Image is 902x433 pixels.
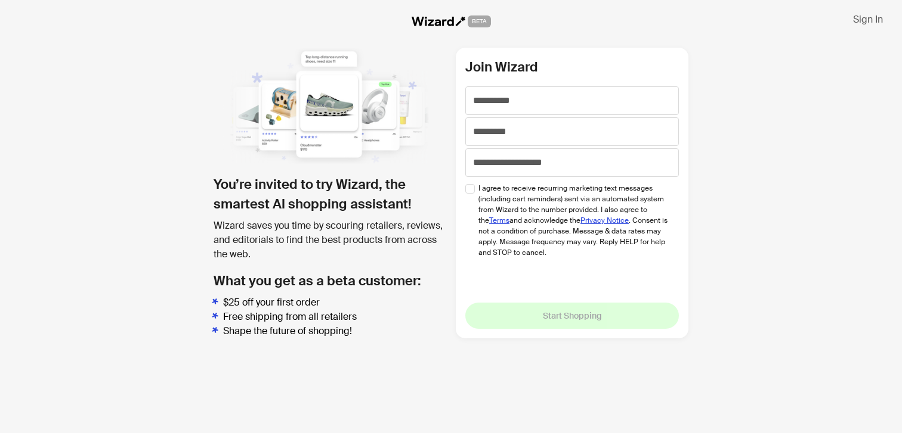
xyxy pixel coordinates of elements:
li: $25 off your first order [223,295,446,310]
span: I agree to receive recurring marketing text messages (including cart reminders) sent via an autom... [478,183,670,258]
span: BETA [468,15,491,27]
li: Free shipping from all retailers [223,310,446,324]
a: Terms [489,216,509,225]
h2: Join Wizard [465,57,679,77]
a: Privacy Notice [580,216,629,225]
span: Sign In [853,13,883,26]
button: Start Shopping [465,303,679,329]
h1: You’re invited to try Wizard, the smartest AI shopping assistant! [214,175,446,214]
button: Sign In [844,10,892,29]
li: Shape the future of shopping! [223,324,446,338]
h2: What you get as a beta customer: [214,271,446,291]
div: Wizard saves you time by scouring retailers, reviews, and editorials to find the best products fr... [214,219,446,261]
